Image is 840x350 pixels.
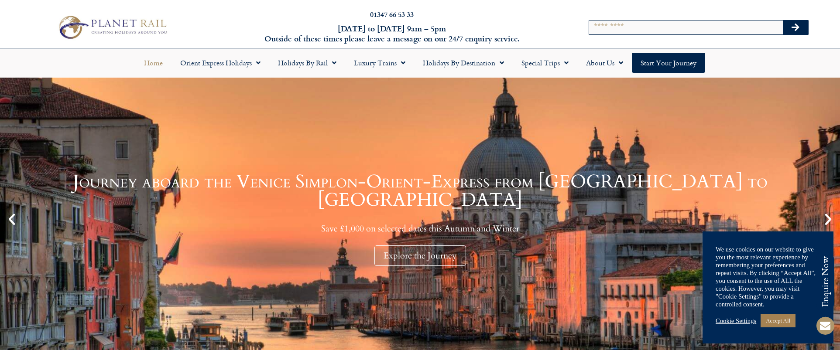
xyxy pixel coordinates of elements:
div: Next slide [821,212,836,227]
img: Planet Rail Train Holidays Logo [54,13,170,41]
a: Orient Express Holidays [171,53,269,73]
button: Search [783,20,808,34]
a: 01347 66 53 33 [370,9,414,19]
div: Explore the Journey [374,245,466,266]
div: We use cookies on our website to give you the most relevant experience by remembering your prefer... [716,245,820,308]
p: Save £1,000 on selected dates this Autumn and Winter [22,223,818,234]
a: Special Trips [513,53,577,73]
a: Start your Journey [632,53,705,73]
a: Cookie Settings [716,317,756,325]
a: Home [135,53,171,73]
h1: Journey aboard the Venice Simplon-Orient-Express from [GEOGRAPHIC_DATA] to [GEOGRAPHIC_DATA] [22,173,818,209]
a: Holidays by Destination [414,53,513,73]
a: Accept All [761,314,795,327]
a: Holidays by Rail [269,53,345,73]
a: About Us [577,53,632,73]
a: Luxury Trains [345,53,414,73]
h6: [DATE] to [DATE] 9am – 5pm Outside of these times please leave a message on our 24/7 enquiry serv... [226,24,558,44]
nav: Menu [4,53,836,73]
div: Previous slide [4,212,19,227]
